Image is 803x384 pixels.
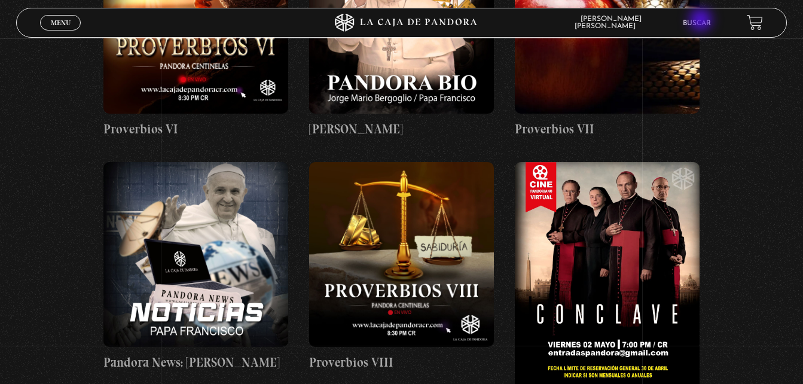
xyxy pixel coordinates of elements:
h4: Proverbios VII [515,120,700,139]
span: Cerrar [47,29,75,38]
a: Buscar [683,20,711,27]
a: Proverbios VIII [309,162,494,372]
h4: Proverbios VI [103,120,288,139]
a: View your shopping cart [747,14,763,31]
h4: [PERSON_NAME] [309,120,494,139]
span: Menu [51,19,71,26]
span: [PERSON_NAME] [PERSON_NAME] [575,16,648,30]
a: Pandora News: [PERSON_NAME] [103,162,288,372]
h4: Proverbios VIII [309,353,494,372]
h4: Pandora News: [PERSON_NAME] [103,353,288,372]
